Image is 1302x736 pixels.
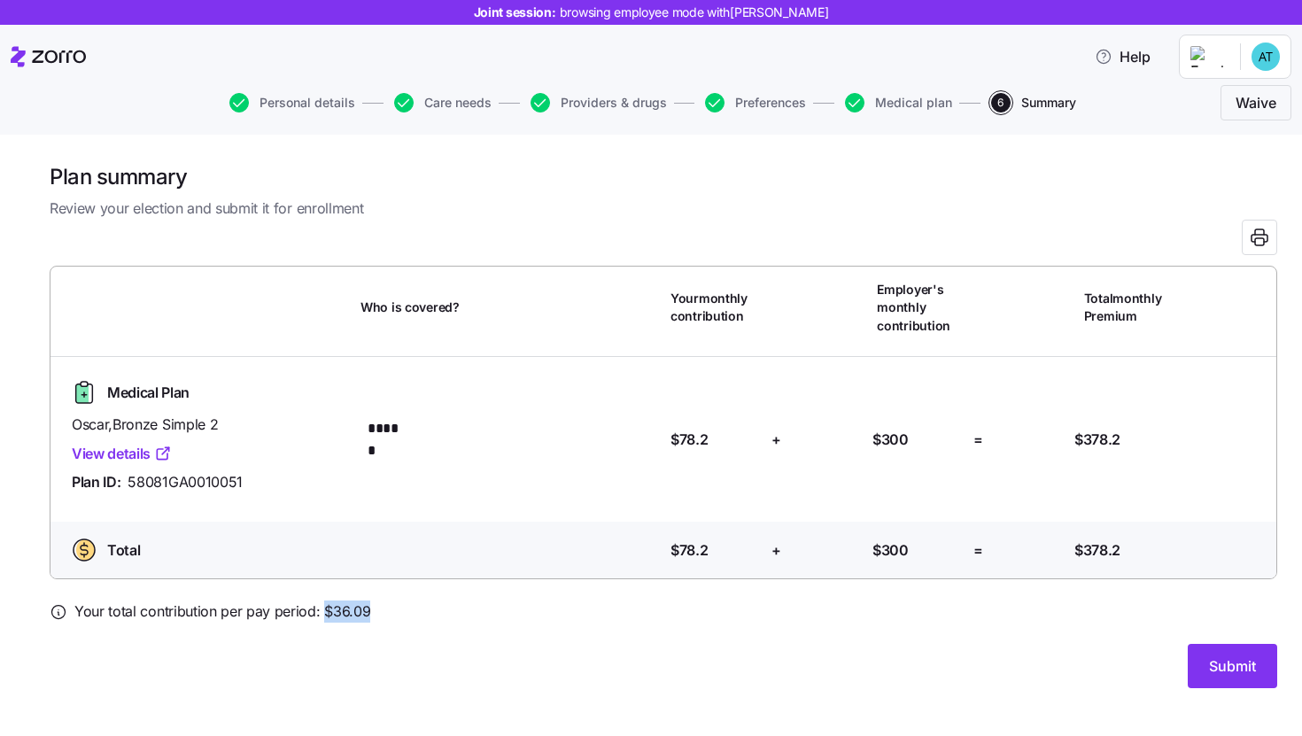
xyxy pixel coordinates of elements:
img: 119da9b09e10e96eb69a6652d8b44c65 [1252,43,1280,71]
a: 6Summary [988,93,1076,112]
span: Medical Plan [107,382,190,404]
span: Total [107,539,140,562]
span: $300 [872,539,909,562]
span: $78.2 [670,539,708,562]
button: Providers & drugs [531,93,667,112]
h1: Plan summary [50,163,1277,190]
span: $378.2 [1074,429,1120,451]
span: Personal details [260,97,355,109]
span: Total monthly Premium [1084,290,1174,326]
button: Help [1081,39,1165,74]
button: Care needs [394,93,492,112]
a: View details [72,443,172,465]
button: Waive [1221,85,1291,120]
span: 6 [991,93,1011,112]
a: Personal details [226,93,355,112]
span: $78.2 [670,429,708,451]
span: Employer's monthly contribution [877,281,966,335]
span: Plan ID: [72,471,120,493]
button: 6Summary [991,93,1076,112]
span: Waive [1236,92,1276,113]
span: Your monthly contribution [670,290,760,326]
span: $378.2 [1074,539,1120,562]
span: Oscar , Bronze Simple 2 [72,414,346,436]
span: = [973,429,983,451]
a: Medical plan [841,93,952,112]
button: Personal details [229,93,355,112]
span: 58081GA0010051 [128,471,243,493]
span: Preferences [735,97,806,109]
span: + [771,539,781,562]
button: Submit [1188,644,1277,688]
span: Summary [1021,97,1076,109]
span: $300 [872,429,909,451]
a: Providers & drugs [527,93,667,112]
span: Care needs [424,97,492,109]
button: Preferences [705,93,806,112]
span: Providers & drugs [561,97,667,109]
span: Who is covered? [360,298,460,316]
span: Joint session: [474,4,829,21]
a: Preferences [701,93,806,112]
span: browsing employee mode with [PERSON_NAME] [560,4,829,21]
img: Employer logo [1190,46,1226,67]
span: Review your election and submit it for enrollment [50,198,1277,220]
a: Care needs [391,93,492,112]
button: Medical plan [845,93,952,112]
span: + [771,429,781,451]
span: Submit [1209,655,1256,677]
span: = [973,539,983,562]
span: Your total contribution per pay period: $ 36.09 [74,600,370,623]
span: Help [1095,46,1151,67]
span: Medical plan [875,97,952,109]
